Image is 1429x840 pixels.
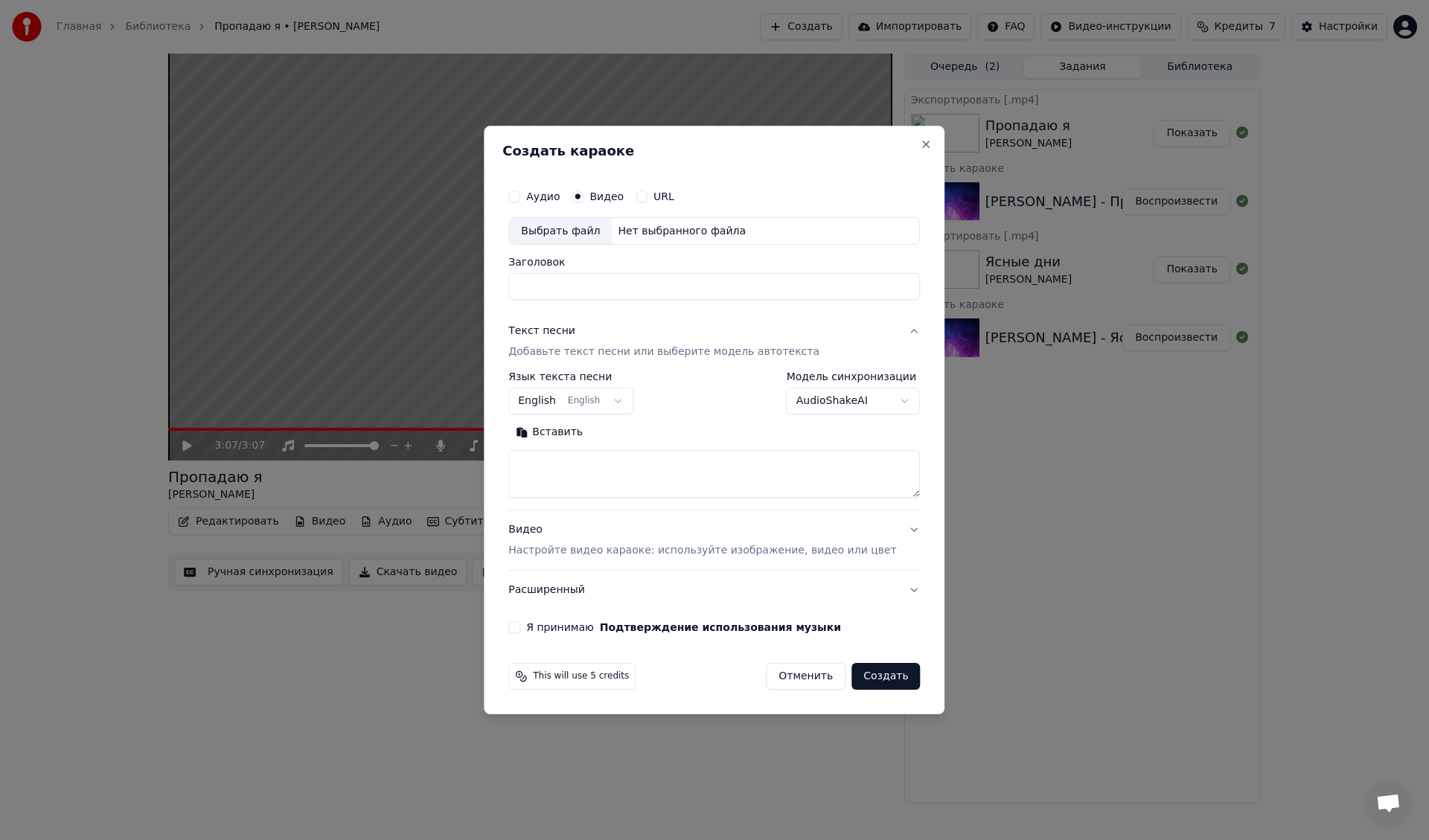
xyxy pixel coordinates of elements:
p: Настройте видео караоке: используйте изображение, видео или цвет [508,543,896,558]
label: Модель синхронизации [787,372,921,382]
label: Аудио [526,191,560,202]
button: ВидеоНастройте видео караоке: используйте изображение, видео или цвет [508,511,920,571]
label: URL [653,191,674,202]
h2: Создать караоке [502,144,926,158]
p: Добавьте текст песни или выберите модель автотекста [508,345,819,360]
div: Текст песни [508,324,575,339]
button: Я принимаю [600,622,841,632]
div: Выбрать файл [509,218,612,245]
label: Я принимаю [526,622,841,632]
label: Заголовок [508,257,920,268]
button: Вставить [508,421,590,445]
div: Нет выбранного файла [612,224,752,239]
button: Создать [851,663,920,690]
button: Отменить [766,663,845,690]
div: Видео [508,523,896,559]
button: Текст песниДобавьте текст песни или выберите модель автотекста [508,312,920,372]
label: Язык текста песни [508,372,633,382]
div: Текст песниДобавьте текст песни или выберите модель автотекста [508,372,920,510]
button: Расширенный [508,571,920,609]
span: This will use 5 credits [533,670,629,682]
label: Видео [589,191,624,202]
